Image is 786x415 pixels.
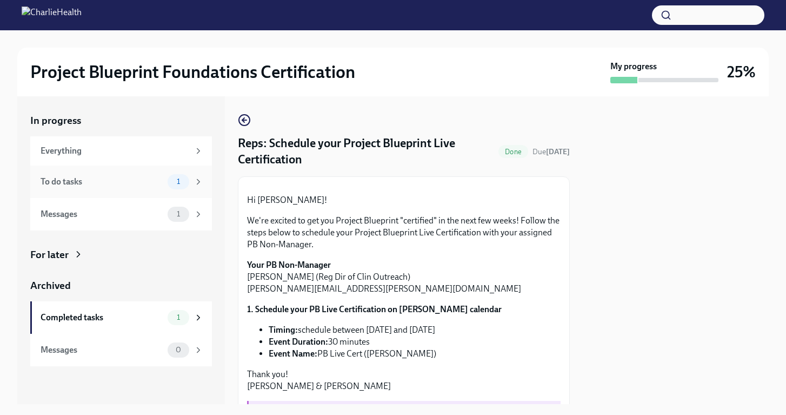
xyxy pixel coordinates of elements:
strong: Event Duration: [269,337,328,347]
a: In progress [30,114,212,128]
div: Completed tasks [41,312,163,324]
div: Messages [41,344,163,356]
p: Hi [PERSON_NAME]! [247,194,561,206]
strong: Timing: [269,325,298,335]
span: Done [498,148,528,156]
a: Messages1 [30,198,212,230]
span: 1 [170,210,186,218]
div: For later [30,248,69,262]
h3: 25% [727,62,756,82]
p: [PERSON_NAME] (Reg Dir of Clin Outreach) [PERSON_NAME][EMAIL_ADDRESS][PERSON_NAME][DOMAIN_NAME] [247,259,561,295]
strong: [DATE] [546,147,570,156]
div: To do tasks [41,176,163,188]
span: 0 [169,346,188,354]
strong: Event Name: [269,348,317,359]
span: Due [532,147,570,156]
strong: 1. Schedule your PB Live Certification on [PERSON_NAME] calendar [247,304,502,314]
strong: Your PB Non-Manager [247,260,331,270]
strong: My progress [610,61,657,73]
a: To do tasks1 [30,166,212,198]
p: We're excited to get you Project Blueprint "certified" in the next few weeks! Follow the steps be... [247,215,561,251]
img: CharlieHealth [22,6,82,24]
a: For later [30,248,212,262]
h4: Reps: Schedule your Project Blueprint Live Certification [238,135,494,168]
a: Messages0 [30,334,212,366]
span: September 19th, 2025 12:00 [532,147,570,157]
h2: Project Blueprint Foundations Certification [30,61,355,83]
span: 1 [170,313,186,321]
li: PB Live Cert ([PERSON_NAME]) [269,348,561,360]
p: Thank you! [PERSON_NAME] & [PERSON_NAME] [247,368,561,392]
a: Completed tasks1 [30,301,212,334]
a: Archived [30,279,212,293]
div: Everything [41,145,189,157]
span: 1 [170,177,186,186]
li: 30 minutes [269,336,561,348]
div: Messages [41,208,163,220]
a: Everything [30,136,212,166]
li: schedule between [DATE] and [DATE] [269,324,561,336]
